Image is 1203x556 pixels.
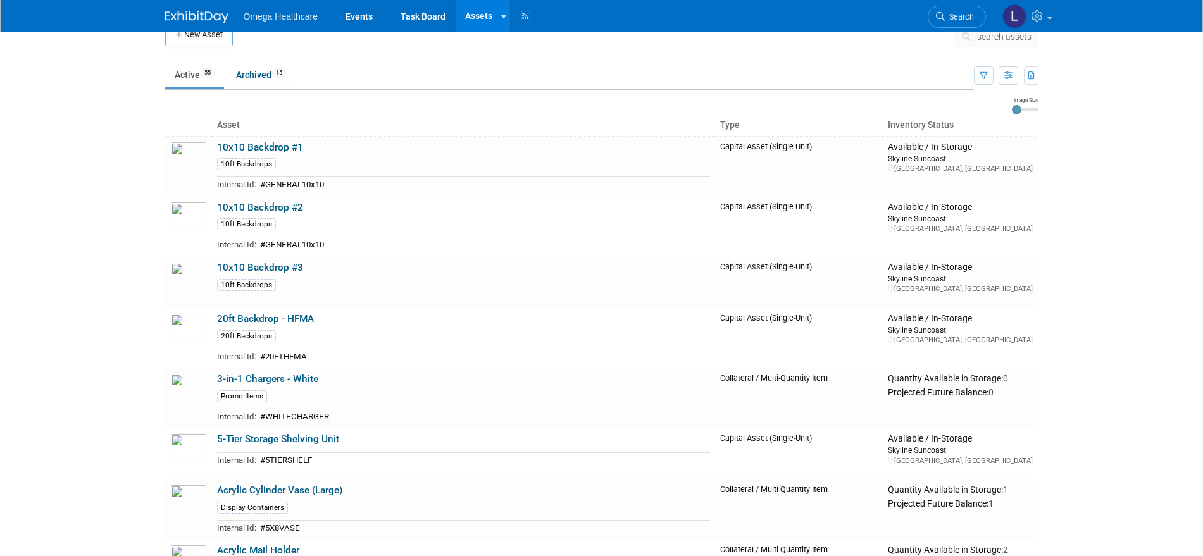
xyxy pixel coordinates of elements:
[1003,373,1008,383] span: 0
[217,142,303,153] a: 10x10 Backdrop #1
[256,520,710,534] td: #5X8VASE
[715,136,883,197] td: Capital Asset (Single-Unit)
[888,224,1033,233] div: [GEOGRAPHIC_DATA], [GEOGRAPHIC_DATA]
[888,213,1033,224] div: Skyline Suncoast
[165,23,233,46] button: New Asset
[217,390,267,402] div: Promo Items
[165,11,228,23] img: ExhibitDay
[888,496,1033,510] div: Projected Future Balance:
[888,433,1033,445] div: Available / In-Storage
[256,409,710,423] td: #WHITECHARGER
[256,452,710,467] td: #5TIERSHELF
[217,218,276,230] div: 10ft Backdrops
[988,498,994,509] span: 1
[217,452,256,467] td: Internal Id:
[888,485,1033,496] div: Quantity Available in Storage:
[244,11,318,22] span: Omega Healthcare
[715,428,883,479] td: Capital Asset (Single-Unit)
[217,520,256,534] td: Internal Id:
[888,456,1033,466] div: [GEOGRAPHIC_DATA], [GEOGRAPHIC_DATA]
[217,202,303,213] a: 10x10 Backdrop #2
[888,273,1033,284] div: Skyline Suncoast
[888,445,1033,455] div: Skyline Suncoast
[715,114,883,136] th: Type
[945,12,974,22] span: Search
[272,68,286,78] span: 15
[888,262,1033,273] div: Available / In-Storage
[227,63,296,87] a: Archived15
[988,387,994,397] span: 0
[715,368,883,428] td: Collateral / Multi-Quantity Item
[256,177,710,192] td: #GENERAL10x10
[201,68,215,78] span: 55
[888,202,1033,213] div: Available / In-Storage
[212,114,715,136] th: Asset
[977,32,1032,42] span: search assets
[888,324,1033,335] div: Skyline Suncoast
[1003,485,1008,495] span: 1
[256,349,710,363] td: #20FTHFMA
[217,409,256,423] td: Internal Id:
[217,279,276,291] div: 10ft Backdrops
[217,177,256,192] td: Internal Id:
[888,385,1033,398] div: Projected Future Balance:
[955,27,1038,47] button: search assets
[715,197,883,257] td: Capital Asset (Single-Unit)
[888,153,1033,164] div: Skyline Suncoast
[217,502,288,514] div: Display Containers
[888,164,1033,173] div: [GEOGRAPHIC_DATA], [GEOGRAPHIC_DATA]
[256,237,710,252] td: #GENERAL10x10
[888,284,1033,293] div: [GEOGRAPHIC_DATA], [GEOGRAPHIC_DATA]
[217,349,256,363] td: Internal Id:
[217,330,276,342] div: 20ft Backdrops
[217,158,276,170] div: 10ft Backdrops
[888,545,1033,556] div: Quantity Available in Storage:
[715,479,883,540] td: Collateral / Multi-Quantity Item
[888,373,1033,385] div: Quantity Available in Storage:
[217,262,303,273] a: 10x10 Backdrop #3
[217,237,256,252] td: Internal Id:
[715,308,883,368] td: Capital Asset (Single-Unit)
[715,257,883,308] td: Capital Asset (Single-Unit)
[1002,4,1026,28] img: Lisa Arias
[888,313,1033,324] div: Available / In-Storage
[888,142,1033,153] div: Available / In-Storage
[217,485,342,496] a: Acrylic Cylinder Vase (Large)
[1012,96,1038,104] div: Image Size
[217,545,299,556] a: Acrylic Mail Holder
[217,433,339,445] a: 5-Tier Storage Shelving Unit
[165,63,224,87] a: Active55
[928,6,986,28] a: Search
[1003,545,1008,555] span: 2
[217,313,314,324] a: 20ft Backdrop - HFMA
[888,335,1033,345] div: [GEOGRAPHIC_DATA], [GEOGRAPHIC_DATA]
[217,373,318,385] a: 3-in-1 Chargers - White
